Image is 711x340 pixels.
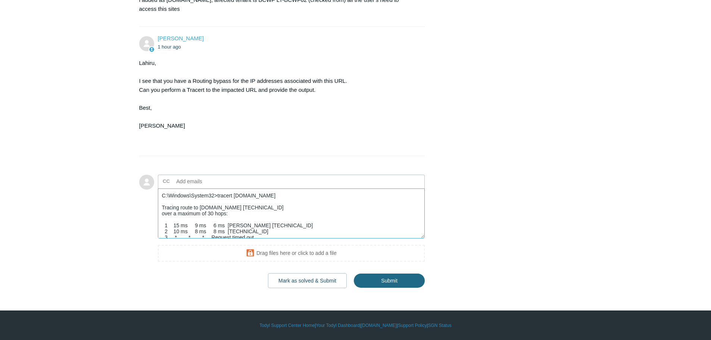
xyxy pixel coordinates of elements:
[361,322,397,329] a: [DOMAIN_NAME]
[174,176,254,187] input: Add emails
[139,322,572,329] div: | | | |
[158,44,181,50] time: 08/27/2025, 13:00
[158,188,425,239] textarea: Add your reply
[354,274,425,288] input: Submit
[158,35,204,41] span: Kris Haire
[158,35,204,41] a: [PERSON_NAME]
[139,59,418,148] div: Lahiru, I see that you have a Routing bypass for the IP addresses associated with this URL. Can y...
[398,322,427,329] a: Support Policy
[268,273,347,288] button: Mark as solved & Submit
[428,322,452,329] a: SGN Status
[163,176,170,187] label: CC
[316,322,359,329] a: Your Todyl Dashboard
[259,322,315,329] a: Todyl Support Center Home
